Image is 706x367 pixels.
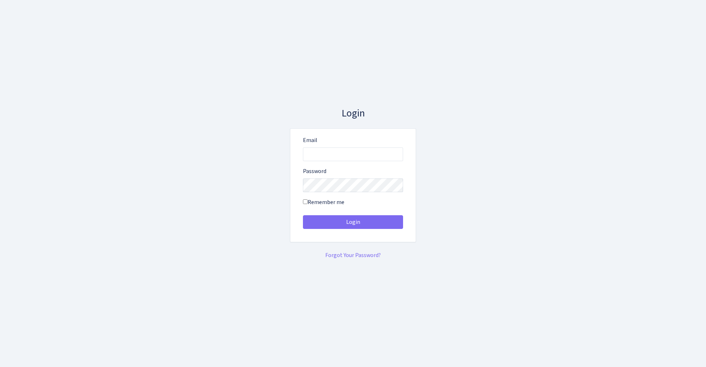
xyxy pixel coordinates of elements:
[303,136,317,145] label: Email
[303,167,326,176] label: Password
[303,215,403,229] button: Login
[303,198,344,207] label: Remember me
[303,199,308,204] input: Remember me
[290,107,416,120] h3: Login
[325,251,381,259] a: Forgot Your Password?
